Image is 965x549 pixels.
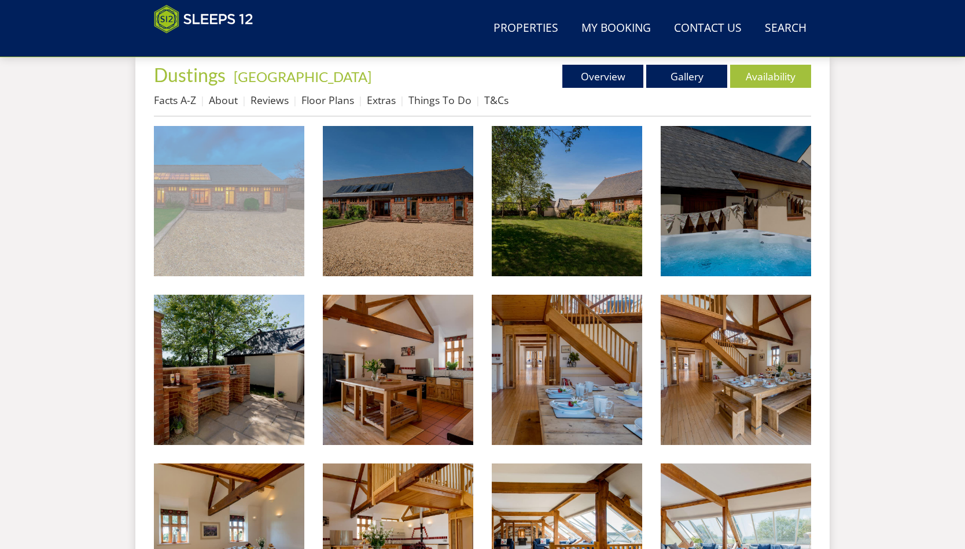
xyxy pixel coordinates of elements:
[661,295,811,445] img: Dustings - Come and celebrate that big birthday with your nearest and dearest
[489,16,563,42] a: Properties
[492,295,642,445] img: Dustings - Light, airy and spacious all the way through
[484,93,509,107] a: T&Cs
[154,64,226,86] span: Dustings
[323,295,473,445] img: Dustings - A well equipped farmhouse kitchen - all geared up for cooking for large groups
[646,65,727,88] a: Gallery
[323,126,473,276] img: Dustings - Tucked away out round the lanes in the foothills of the Quantocks
[661,126,811,276] img: Dustings - In the private courtyard there's a hot tub
[562,65,643,88] a: Overview
[730,65,811,88] a: Availability
[669,16,746,42] a: Contact Us
[148,40,270,50] iframe: Customer reviews powered by Trustpilot
[408,93,472,107] a: Things To Do
[301,93,354,107] a: Floor Plans
[154,64,229,86] a: Dustings
[760,16,811,42] a: Search
[234,68,371,85] a: [GEOGRAPHIC_DATA]
[367,93,396,107] a: Extras
[154,5,253,34] img: Sleeps 12
[154,295,304,445] img: Dustings - A built-in BBQ for al fresco dining on warm days
[492,126,642,276] img: Dustings - This large group holiday house is ideal for family holidays, hen weekends and corporat...
[577,16,655,42] a: My Booking
[229,68,371,85] span: -
[154,93,196,107] a: Facts A-Z
[251,93,289,107] a: Reviews
[154,126,304,276] img: Dustings - A fantastic converted stable block at the foot of Somerset's Quantock Hills
[209,93,238,107] a: About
